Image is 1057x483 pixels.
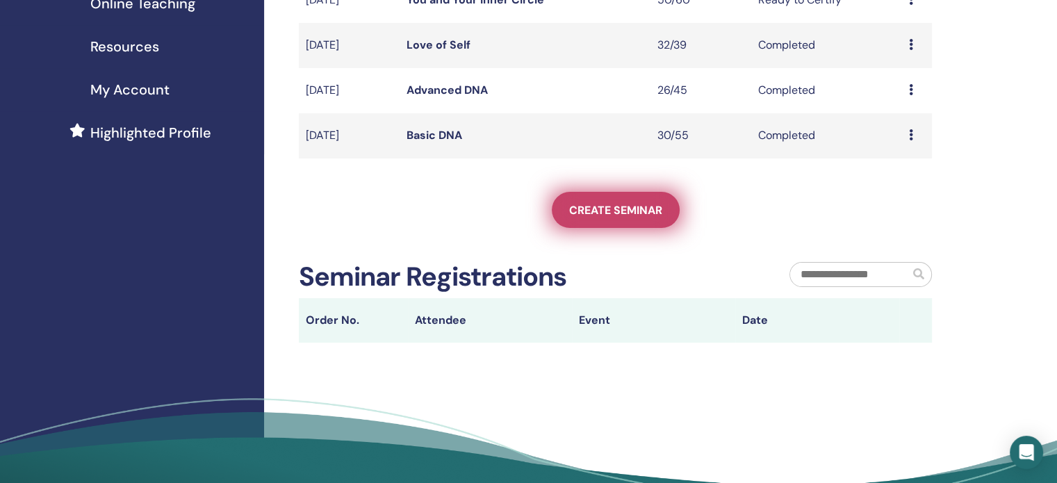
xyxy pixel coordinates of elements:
td: Completed [751,113,902,158]
a: Create seminar [552,192,680,228]
h2: Seminar Registrations [299,261,566,293]
span: My Account [90,79,170,100]
td: 32/39 [650,23,751,68]
th: Order No. [299,298,408,343]
a: Basic DNA [407,128,462,142]
td: [DATE] [299,113,400,158]
span: Create seminar [569,203,662,218]
div: Open Intercom Messenger [1010,436,1043,469]
td: 26/45 [650,68,751,113]
span: Resources [90,36,159,57]
td: Completed [751,68,902,113]
span: Highlighted Profile [90,122,211,143]
th: Attendee [408,298,572,343]
a: Love of Self [407,38,470,52]
td: [DATE] [299,23,400,68]
th: Event [572,298,736,343]
a: Advanced DNA [407,83,488,97]
td: Completed [751,23,902,68]
th: Date [735,298,899,343]
td: [DATE] [299,68,400,113]
td: 30/55 [650,113,751,158]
